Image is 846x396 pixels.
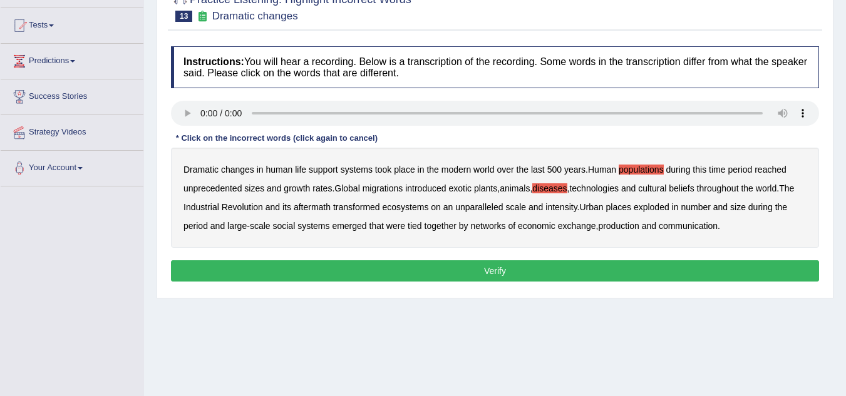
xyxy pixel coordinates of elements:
[756,183,776,193] b: world
[606,202,631,212] b: places
[183,165,219,175] b: Dramatic
[210,221,225,231] b: and
[426,165,438,175] b: the
[569,183,619,193] b: technologies
[755,165,787,175] b: reached
[295,165,306,175] b: life
[558,221,596,231] b: exchange
[425,221,457,231] b: together
[669,183,694,193] b: beliefs
[333,202,380,212] b: transformed
[713,202,728,212] b: and
[748,202,773,212] b: during
[294,202,331,212] b: aftermath
[448,183,472,193] b: exotic
[334,183,359,193] b: Global
[529,202,543,212] b: and
[431,202,441,212] b: on
[282,202,291,212] b: its
[418,165,425,175] b: in
[266,165,293,175] b: human
[598,221,639,231] b: production
[171,260,819,282] button: Verify
[1,115,143,146] a: Strategy Videos
[341,165,373,175] b: systems
[497,165,513,175] b: over
[363,183,403,193] b: migrations
[619,165,664,175] b: populations
[272,221,295,231] b: social
[621,183,636,193] b: and
[1,151,143,182] a: Your Account
[728,165,752,175] b: period
[580,202,604,212] b: Urban
[518,221,555,231] b: economic
[222,202,263,212] b: Revolution
[171,148,819,248] div: . . , , , . . - , .
[369,221,384,231] b: that
[297,221,329,231] b: systems
[532,183,567,193] b: diseases
[171,46,819,88] h4: You will hear a recording. Below is a transcription of the recording. Some words in the transcrip...
[309,165,338,175] b: support
[634,202,669,212] b: exploded
[741,183,753,193] b: the
[638,183,666,193] b: cultural
[459,221,468,231] b: by
[284,183,310,193] b: growth
[455,202,503,212] b: unparalleled
[175,11,192,22] span: 13
[470,221,505,231] b: networks
[171,132,383,144] div: * Click on the incorrect words (click again to cancel)
[672,202,679,212] b: in
[588,165,616,175] b: Human
[266,202,280,212] b: and
[227,221,247,231] b: large
[505,202,526,212] b: scale
[666,165,691,175] b: during
[183,221,208,231] b: period
[212,10,298,22] small: Dramatic changes
[1,44,143,75] a: Predictions
[642,221,656,231] b: and
[267,183,281,193] b: and
[681,202,710,212] b: number
[244,183,264,193] b: sizes
[730,202,746,212] b: size
[195,11,209,23] small: Exam occurring question
[531,165,545,175] b: last
[375,165,391,175] b: took
[405,183,446,193] b: introduced
[545,202,577,212] b: intensity
[257,165,264,175] b: in
[221,165,254,175] b: changes
[697,183,739,193] b: throughout
[443,202,453,212] b: an
[1,79,143,111] a: Success Stories
[1,8,143,39] a: Tests
[547,165,562,175] b: 500
[183,183,242,193] b: unprecedented
[508,221,515,231] b: of
[408,221,422,231] b: tied
[564,165,585,175] b: years
[517,165,529,175] b: the
[394,165,415,175] b: place
[183,202,219,212] b: Industrial
[250,221,271,231] b: scale
[473,165,494,175] b: world
[659,221,718,231] b: communication
[779,183,794,193] b: The
[500,183,530,193] b: animals
[775,202,787,212] b: the
[183,56,244,67] b: Instructions:
[386,221,405,231] b: were
[474,183,497,193] b: plants
[709,165,725,175] b: time
[693,165,706,175] b: this
[441,165,471,175] b: modern
[312,183,332,193] b: rates
[383,202,429,212] b: ecosystems
[332,221,366,231] b: emerged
